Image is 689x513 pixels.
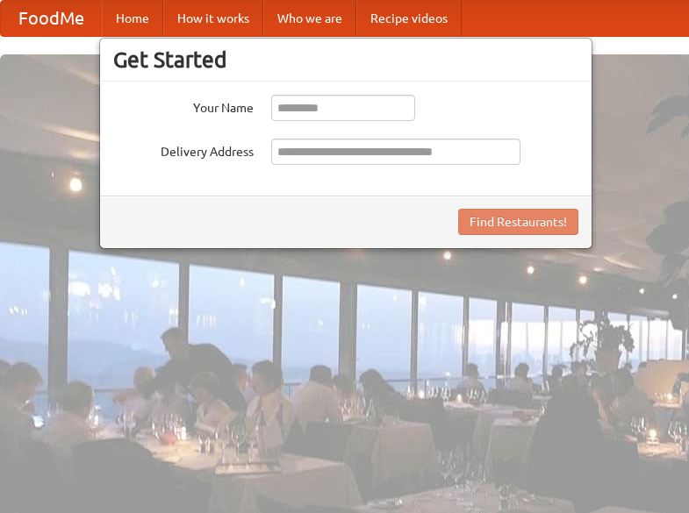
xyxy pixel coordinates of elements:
[113,139,254,160] label: Delivery Address
[113,46,578,73] h3: Get Started
[1,1,102,36] a: FoodMe
[356,1,462,36] a: Recipe videos
[458,209,578,235] button: Find Restaurants!
[263,1,356,36] a: Who we are
[113,95,254,117] label: Your Name
[102,1,163,36] a: Home
[163,1,263,36] a: How it works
